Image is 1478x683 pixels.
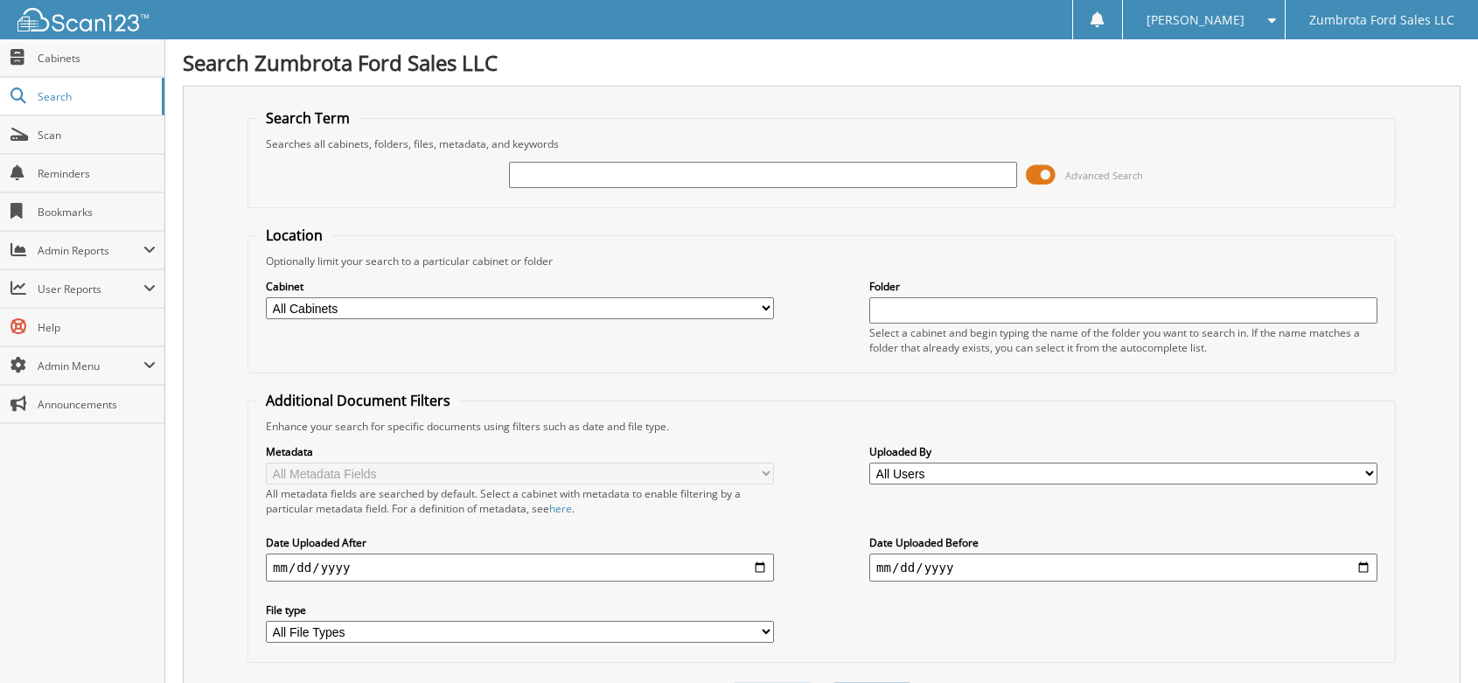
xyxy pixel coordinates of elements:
div: Searches all cabinets, folders, files, metadata, and keywords [257,136,1386,151]
span: Scan [38,128,156,143]
img: scan123-logo-white.svg [17,8,149,31]
div: Optionally limit your search to a particular cabinet or folder [257,254,1386,268]
span: Cabinets [38,51,156,66]
legend: Location [257,226,331,245]
label: Date Uploaded After [266,535,774,550]
a: here [549,501,572,516]
input: start [266,554,774,582]
input: end [869,554,1377,582]
span: Reminders [38,166,156,181]
span: Zumbrota Ford Sales LLC [1309,15,1454,25]
label: Metadata [266,444,774,459]
span: Help [38,320,156,335]
span: Search [38,89,153,104]
legend: Additional Document Filters [257,391,459,410]
div: All metadata fields are searched by default. Select a cabinet with metadata to enable filtering b... [266,486,774,516]
div: Select a cabinet and begin typing the name of the folder you want to search in. If the name match... [869,325,1377,355]
span: Admin Menu [38,359,143,373]
h1: Search Zumbrota Ford Sales LLC [183,48,1461,77]
span: Admin Reports [38,243,143,258]
legend: Search Term [257,108,359,128]
label: Folder [869,279,1377,294]
span: [PERSON_NAME] [1147,15,1244,25]
span: User Reports [38,282,143,296]
label: Cabinet [266,279,774,294]
span: Advanced Search [1065,169,1143,182]
span: Bookmarks [38,205,156,220]
label: Date Uploaded Before [869,535,1377,550]
div: Enhance your search for specific documents using filters such as date and file type. [257,419,1386,434]
label: Uploaded By [869,444,1377,459]
span: Announcements [38,397,156,412]
label: File type [266,603,774,617]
